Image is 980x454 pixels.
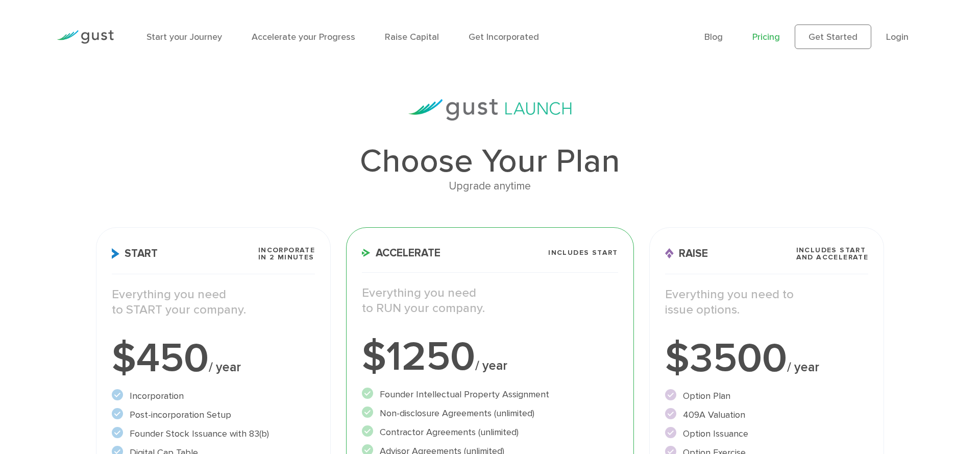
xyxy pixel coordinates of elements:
[469,32,539,42] a: Get Incorporated
[475,358,507,373] span: / year
[96,178,884,195] div: Upgrade anytime
[209,360,241,375] span: / year
[258,247,315,261] span: Incorporate in 2 Minutes
[665,389,868,403] li: Option Plan
[96,145,884,178] h1: Choose Your Plan
[704,32,723,42] a: Blog
[796,247,869,261] span: Includes START and ACCELERATE
[362,248,440,258] span: Accelerate
[252,32,355,42] a: Accelerate your Progress
[362,407,618,420] li: Non-disclosure Agreements (unlimited)
[112,287,315,318] p: Everything you need to START your company.
[112,338,315,379] div: $450
[548,249,618,256] span: Includes START
[112,248,158,259] span: Start
[362,285,618,316] p: Everything you need to RUN your company.
[112,389,315,403] li: Incorporation
[112,427,315,441] li: Founder Stock Issuance with 83(b)
[665,287,868,318] p: Everything you need to issue options.
[665,427,868,441] li: Option Issuance
[112,248,119,259] img: Start Icon X2
[362,388,618,401] li: Founder Intellectual Property Assignment
[795,25,871,49] a: Get Started
[665,408,868,422] li: 409A Valuation
[665,248,708,259] span: Raise
[362,337,618,377] div: $1250
[787,360,819,375] span: / year
[752,32,780,42] a: Pricing
[362,249,371,257] img: Accelerate Icon
[665,248,674,259] img: Raise Icon
[362,425,618,439] li: Contractor Agreements (unlimited)
[665,338,868,379] div: $3500
[146,32,222,42] a: Start your Journey
[112,408,315,422] li: Post-incorporation Setup
[385,32,439,42] a: Raise Capital
[408,99,572,121] img: gust-launch-logos.svg
[886,32,909,42] a: Login
[57,30,114,44] img: Gust Logo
